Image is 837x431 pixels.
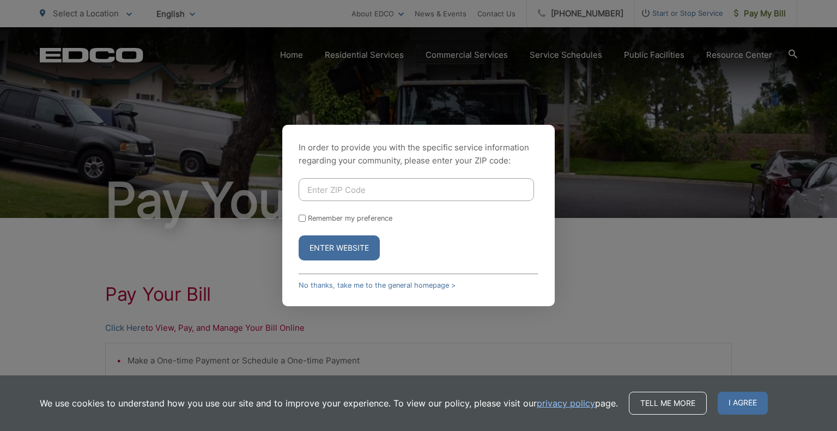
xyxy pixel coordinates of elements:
[299,178,534,201] input: Enter ZIP Code
[299,141,538,167] p: In order to provide you with the specific service information regarding your community, please en...
[629,392,707,415] a: Tell me more
[299,235,380,260] button: Enter Website
[299,281,456,289] a: No thanks, take me to the general homepage >
[537,397,595,410] a: privacy policy
[40,397,618,410] p: We use cookies to understand how you use our site and to improve your experience. To view our pol...
[718,392,768,415] span: I agree
[308,214,392,222] label: Remember my preference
